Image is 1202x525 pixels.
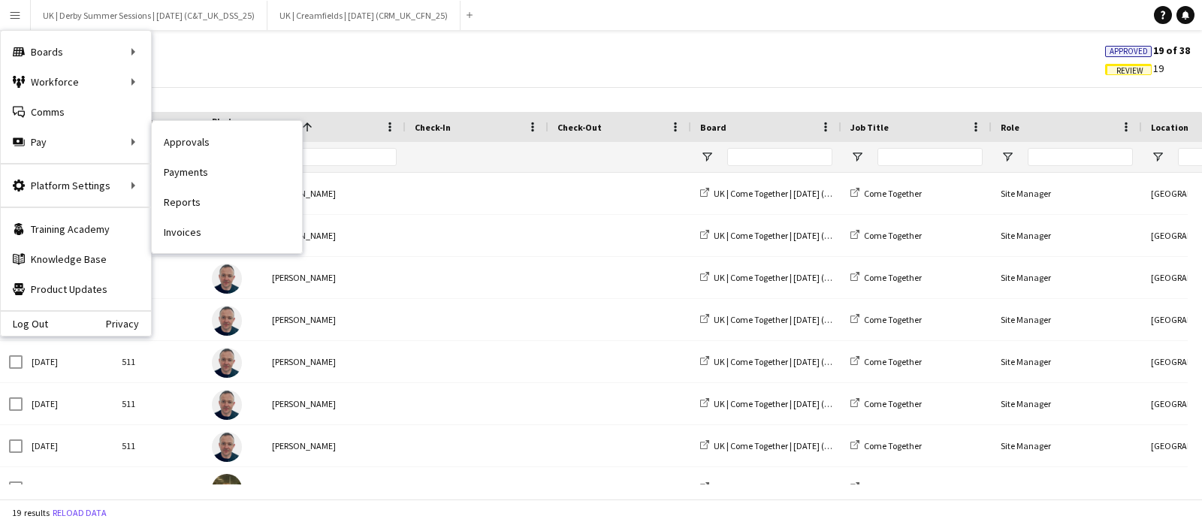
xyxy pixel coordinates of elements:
a: UK | Come Together | [DATE] (TEG_UK_CTG_25) [700,398,893,409]
a: Come Together [850,314,922,325]
div: 511 [113,383,203,424]
div: [PERSON_NAME] [263,383,406,424]
div: [PERSON_NAME] [263,173,406,214]
div: Site Manager [992,299,1142,340]
span: UK | Come Together | [DATE] (TEG_UK_CTG_25) [714,356,893,367]
a: Privacy [106,318,151,330]
div: Workforce [1,67,151,97]
span: Come Together [864,482,922,493]
div: Pay [1,127,151,157]
span: Board [700,122,726,133]
img: Dan Howson [212,390,242,420]
span: Come Together [864,314,922,325]
a: Training Academy [1,214,151,244]
span: 19 [1105,62,1164,75]
div: Front of House Manager [992,467,1142,508]
div: [DATE] [23,383,113,424]
span: Come Together [864,356,922,367]
div: Site Manager [992,383,1142,424]
span: Come Together [864,188,922,199]
div: [PERSON_NAME] [263,425,406,466]
div: Platform Settings [1,170,151,201]
a: Come Together [850,272,922,283]
div: [DATE] [23,341,113,382]
input: Board Filter Input [727,148,832,166]
a: Comms [1,97,151,127]
span: Check-In [415,122,451,133]
div: [PERSON_NAME] [263,299,406,340]
span: UK | Come Together | [DATE] (TEG_UK_CTG_25) [714,482,893,493]
img: Dan Howson [212,432,242,462]
span: UK | Come Together | [DATE] (TEG_UK_CTG_25) [714,272,893,283]
div: 511 [113,425,203,466]
div: 511 [113,257,203,298]
input: Job Title Filter Input [877,148,983,166]
div: 575 [113,467,203,508]
img: Dan Howson [212,306,242,336]
button: Open Filter Menu [700,150,714,164]
span: Check-Out [557,122,602,133]
div: [PERSON_NAME] [263,467,406,508]
a: Reports [152,187,302,217]
input: Name Filter Input [299,148,397,166]
span: UK | Come Together | [DATE] (TEG_UK_CTG_25) [714,398,893,409]
span: UK | Come Together | [DATE] (TEG_UK_CTG_25) [714,188,893,199]
span: Come Together [864,398,922,409]
span: Job Title [850,122,889,133]
div: Site Manager [992,257,1142,298]
button: UK | Creamfields | [DATE] (CRM_UK_CFN_25) [267,1,461,30]
a: Approvals [152,127,302,157]
a: UK | Come Together | [DATE] (TEG_UK_CTG_25) [700,272,893,283]
span: UK | Come Together | [DATE] (TEG_UK_CTG_25) [714,314,893,325]
div: Site Manager [992,215,1142,256]
span: 19 of 38 [1105,44,1190,57]
a: Come Together [850,440,922,451]
div: [PERSON_NAME] [263,215,406,256]
a: UK | Come Together | [DATE] (TEG_UK_CTG_25) [700,356,893,367]
a: Come Together [850,230,922,241]
button: Reload data [50,505,110,521]
div: 511 [113,299,203,340]
a: UK | Come Together | [DATE] (TEG_UK_CTG_25) [700,314,893,325]
a: Payments [152,157,302,187]
a: UK | Come Together | [DATE] (TEG_UK_CTG_25) [700,440,893,451]
button: UK | Derby Summer Sessions | [DATE] (C&T_UK_DSS_25) [31,1,267,30]
div: [PERSON_NAME] [263,257,406,298]
div: Site Manager [992,341,1142,382]
div: Boards [1,37,151,67]
a: Invoices [152,217,302,247]
a: Come Together [850,356,922,367]
img: Emma Beszant [212,474,242,504]
span: Photo [212,116,236,138]
a: Product Updates [1,274,151,304]
span: Approved [1110,47,1148,56]
span: UK | Come Together | [DATE] (TEG_UK_CTG_25) [714,440,893,451]
a: Knowledge Base [1,244,151,274]
span: Come Together [864,272,922,283]
span: Role [1001,122,1019,133]
div: [DATE] [23,467,113,508]
a: Come Together [850,482,922,493]
div: 511 [113,341,203,382]
a: Come Together [850,398,922,409]
span: Come Together [864,230,922,241]
a: UK | Come Together | [DATE] (TEG_UK_CTG_25) [700,482,893,493]
span: UK | Come Together | [DATE] (TEG_UK_CTG_25) [714,230,893,241]
div: [PERSON_NAME] [263,341,406,382]
a: UK | Come Together | [DATE] (TEG_UK_CTG_25) [700,230,893,241]
a: Come Together [850,188,922,199]
span: Location [1151,122,1188,133]
button: Open Filter Menu [1151,150,1164,164]
input: Role Filter Input [1028,148,1133,166]
span: Come Together [864,440,922,451]
img: Dan Howson [212,348,242,378]
span: Review [1116,66,1143,76]
div: [DATE] [23,425,113,466]
a: Log Out [1,318,48,330]
a: UK | Come Together | [DATE] (TEG_UK_CTG_25) [700,188,893,199]
div: Site Manager [992,173,1142,214]
button: Open Filter Menu [850,150,864,164]
img: Dan Howson [212,264,242,294]
button: Open Filter Menu [1001,150,1014,164]
div: Site Manager [992,425,1142,466]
